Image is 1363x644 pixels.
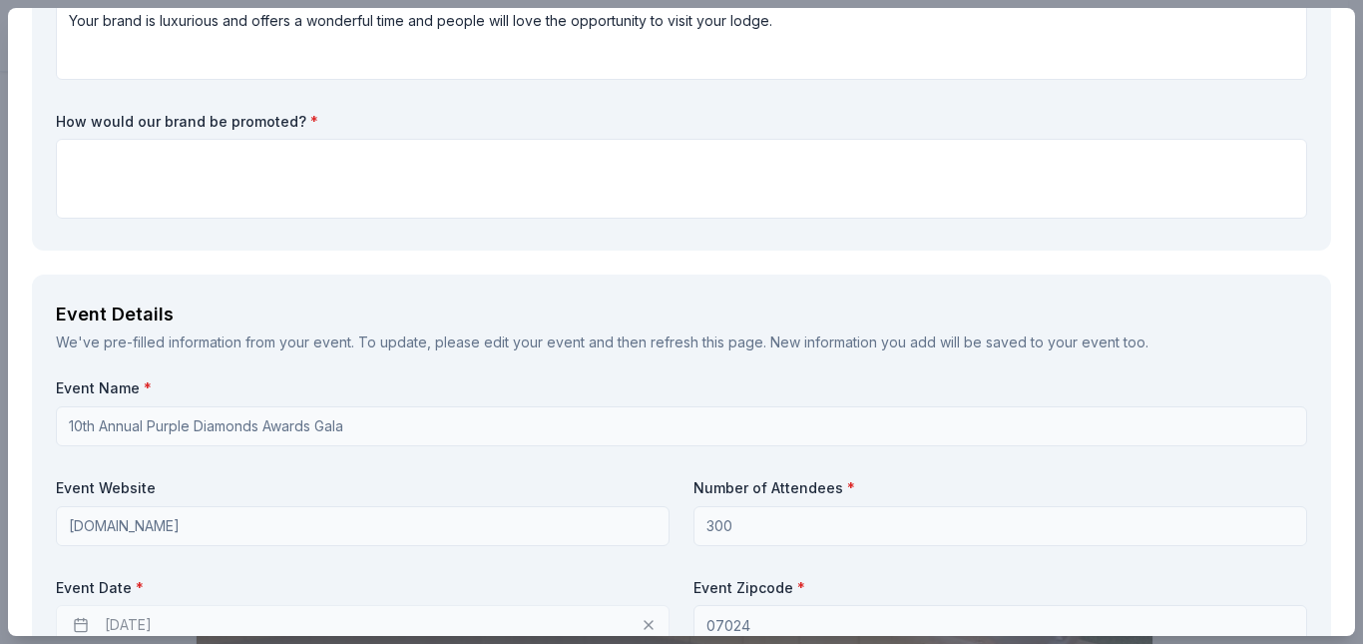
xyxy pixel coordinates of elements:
[56,378,1307,398] label: Event Name
[56,478,670,498] label: Event Website
[56,112,1307,132] label: How would our brand be promoted?
[56,299,1307,330] div: Event Details
[693,578,1307,598] label: Event Zipcode
[56,578,670,598] label: Event Date
[693,478,1307,498] label: Number of Attendees
[56,330,1307,354] div: We've pre-filled information from your event. To update, please edit your event and then refresh ...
